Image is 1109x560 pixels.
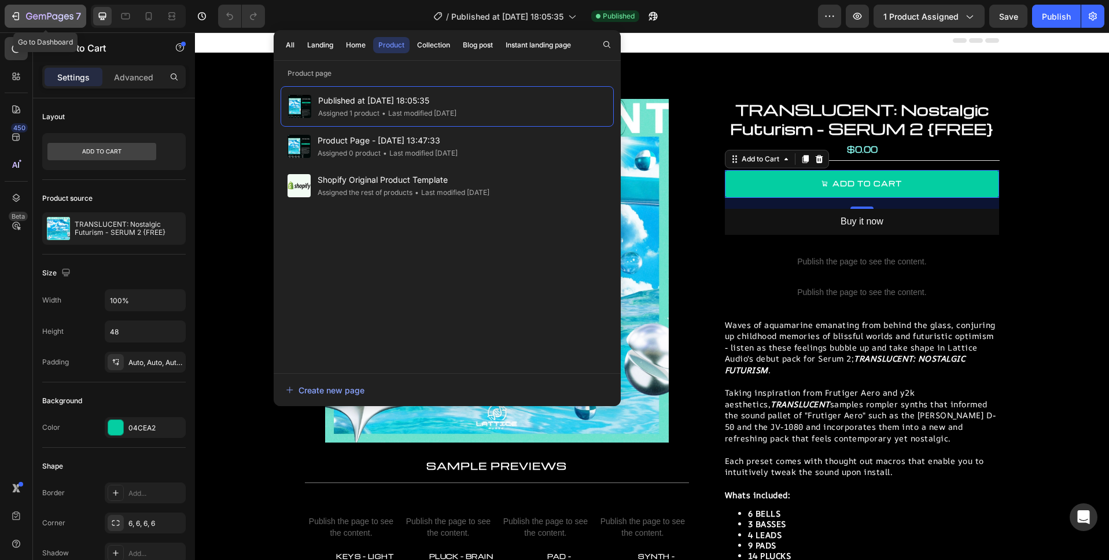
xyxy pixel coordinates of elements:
[553,476,586,487] strong: 6 BELLS
[651,111,684,123] div: $0.00
[999,12,1018,21] span: Save
[638,148,707,154] div: Add to cart
[304,483,397,506] span: Publish the page to see the content.
[42,548,69,558] div: Shadow
[42,193,93,204] div: Product source
[412,37,455,53] button: Collection
[42,461,63,471] div: Shape
[105,321,185,342] input: Auto
[874,5,985,28] button: 1 product assigned
[463,40,493,50] div: Blog post
[1042,10,1071,23] div: Publish
[883,10,959,23] span: 1 product assigned
[989,5,1027,28] button: Save
[373,37,410,53] button: Product
[42,357,69,367] div: Padding
[500,37,576,53] button: Instant landing page
[281,37,300,53] button: All
[195,32,1109,560] iframe: Design area
[11,123,28,132] div: 450
[218,5,265,28] div: Undo/Redo
[382,109,386,117] span: •
[42,488,65,498] div: Border
[307,40,333,50] div: Landing
[530,138,804,165] button: Add to cart
[128,518,183,529] div: 6, 6, 6, 6
[42,326,64,337] div: Height
[274,68,621,79] p: Product page
[302,37,338,53] button: Landing
[383,149,387,157] span: •
[603,11,635,21] span: Published
[139,519,201,540] p: KEYS - LIGHT BLUE
[553,497,587,508] strong: 4 LEADS
[9,212,28,221] div: Beta
[42,112,65,122] div: Layout
[207,483,300,506] span: Publish the page to see the content.
[128,488,183,499] div: Add...
[286,384,364,396] div: Create new page
[417,40,450,50] div: Collection
[553,518,596,529] strong: 14 PLUCKS
[75,220,181,237] p: TRANSLUCENT: Nostalgic Futurism - SERUM 2 {FREE}
[285,378,609,401] button: Create new page
[378,40,404,50] div: Product
[128,358,183,368] div: Auto, Auto, Auto, Auto
[42,266,73,281] div: Size
[401,467,494,481] span: Custom Code
[318,108,380,119] div: Assigned 1 product
[1070,503,1097,531] div: Open Intercom Messenger
[286,40,294,50] div: All
[42,518,65,528] div: Corner
[56,41,154,55] p: Add to Cart
[506,40,571,50] div: Instant landing page
[412,187,489,198] div: Last modified [DATE]
[333,519,396,550] p: PAD - PHASEY MEMORIES
[42,295,61,305] div: Width
[114,71,153,83] p: Advanced
[553,486,591,497] strong: 3 BASSES
[105,290,185,311] input: Auto
[42,422,60,433] div: Color
[318,187,412,198] div: Assigned the rest of products
[451,10,563,23] span: Published at [DATE] 18:05:35
[530,254,804,266] p: Publish the page to see the content.
[318,134,458,148] span: Product Page - [DATE] 13:47:33
[530,457,596,468] strong: Whats included:
[1032,5,1081,28] button: Publish
[430,519,493,540] p: SYNTH - POLYGON
[128,423,183,433] div: 04CEA2
[544,121,587,132] div: Add to Cart
[42,396,82,406] div: Background
[401,483,494,506] span: Publish the page to see the content.
[128,548,183,559] div: Add...
[304,467,397,481] span: Custom Code
[530,355,801,411] p: Taking inspiration from Frutiger Aero and y2k aesthetics, samples rompler synths that informed th...
[318,94,456,108] span: Published at [DATE] 18:05:35
[76,9,81,23] p: 7
[553,507,581,518] strong: 9 PADS
[576,366,635,377] em: TRANSLUCENT
[530,423,789,445] p: Each preset comes with thought out macros that enable you to intuitively tweak the sound upon ins...
[234,519,299,540] p: PLUCK - BRAIN CLEANSE
[415,188,419,197] span: •
[530,223,804,235] p: Publish the page to see the content.
[346,40,366,50] div: Home
[381,148,458,159] div: Last modified [DATE]
[458,37,498,53] button: Blog post
[446,10,449,23] span: /
[207,467,300,481] span: Custom Code
[530,176,804,202] button: Buy it now
[341,37,371,53] button: Home
[530,67,804,106] h1: TRANSLUCENT: Nostalgic Futurism - SERUM 2 {FREE}
[318,173,489,187] span: Shopify Original Product Template
[5,5,86,28] button: 7
[380,108,456,119] div: Last modified [DATE]
[530,320,771,343] em: .
[318,148,381,159] div: Assigned 0 product
[530,287,801,343] p: Waves of aquamarine emanating from behind the glass, conjuring up childhood memories of blissful ...
[57,71,90,83] p: Settings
